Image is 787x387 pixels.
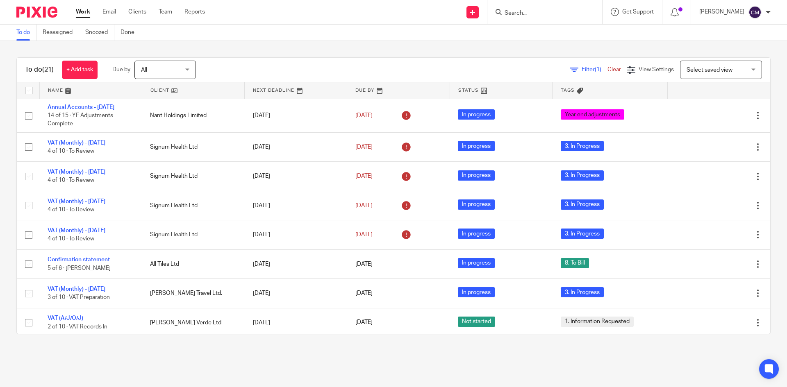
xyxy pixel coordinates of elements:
a: Team [159,8,172,16]
a: VAT (Monthly) - [DATE] [48,228,105,233]
span: (1) [595,67,601,72]
a: Snoozed [85,25,114,41]
span: 4 of 10 · To Review [48,178,94,183]
td: Nant Holdings Limited [142,99,244,132]
a: Confirmation statement [48,257,110,263]
span: 1. Information Requested [561,317,634,327]
h1: To do [25,66,54,74]
a: Reports [184,8,205,16]
span: 4 of 10 · To Review [48,148,94,154]
td: [PERSON_NAME] Verde Ltd [142,308,244,337]
a: VAT (Monthly) - [DATE] [48,169,105,175]
td: [PERSON_NAME] Travel Ltd. [142,279,244,308]
span: In progress [458,199,495,210]
a: Clear [607,67,621,72]
span: [DATE] [355,173,373,179]
td: [DATE] [245,220,347,249]
span: 5 of 6 · [PERSON_NAME] [48,265,111,271]
span: 3. In Progress [561,170,604,181]
td: Signum Health Ltd [142,191,244,220]
p: [PERSON_NAME] [699,8,744,16]
span: Filter [582,67,607,72]
p: Due by [112,66,130,74]
span: In progress [458,170,495,181]
span: 3. In Progress [561,199,604,210]
a: Reassigned [43,25,79,41]
span: (21) [42,66,54,73]
span: [DATE] [355,320,373,326]
span: In progress [458,109,495,120]
td: [DATE] [245,99,347,132]
span: 3 of 10 · VAT Preparation [48,294,110,300]
span: [DATE] [355,203,373,208]
td: [DATE] [245,132,347,161]
a: VAT (Monthly) - [DATE] [48,199,105,204]
span: Not started [458,317,495,327]
input: Search [504,10,578,17]
span: In progress [458,141,495,151]
a: Done [121,25,141,41]
span: [DATE] [355,113,373,118]
span: 14 of 15 · YE Adjustments Complete [48,113,113,127]
td: [DATE] [245,308,347,337]
span: In progress [458,229,495,239]
span: Tags [561,88,575,93]
span: Year end adjustments [561,109,624,120]
span: 4 of 10 · To Review [48,236,94,242]
span: 2 of 10 · VAT Records In [48,324,107,330]
span: [DATE] [355,232,373,238]
span: 3. In Progress [561,141,604,151]
td: Signum Health Ltd [142,132,244,161]
span: In progress [458,287,495,297]
span: [DATE] [355,261,373,267]
a: To do [16,25,36,41]
a: + Add task [62,61,98,79]
span: All [141,67,147,73]
span: Select saved view [687,67,732,73]
span: In progress [458,258,495,268]
img: svg%3E [748,6,762,19]
span: 8. To Bill [561,258,589,268]
td: [DATE] [245,279,347,308]
span: View Settings [639,67,674,72]
span: 4 of 10 · To Review [48,207,94,213]
td: Signum Health Ltd [142,162,244,191]
a: VAT (Monthly) - [DATE] [48,140,105,146]
td: All Tiles Ltd [142,249,244,278]
td: [DATE] [245,191,347,220]
td: [DATE] [245,162,347,191]
a: Clients [128,8,146,16]
span: 3. In Progress [561,287,604,297]
a: VAT (A/J/O/J) [48,315,83,321]
span: 3. In Progress [561,229,604,239]
img: Pixie [16,7,57,18]
a: Annual Accounts - [DATE] [48,104,114,110]
td: [DATE] [245,249,347,278]
a: Email [102,8,116,16]
span: Get Support [622,9,654,15]
span: [DATE] [355,144,373,150]
a: VAT (Monthly) - [DATE] [48,286,105,292]
span: [DATE] [355,290,373,296]
td: Signum Health Ltd [142,220,244,249]
a: Work [76,8,90,16]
